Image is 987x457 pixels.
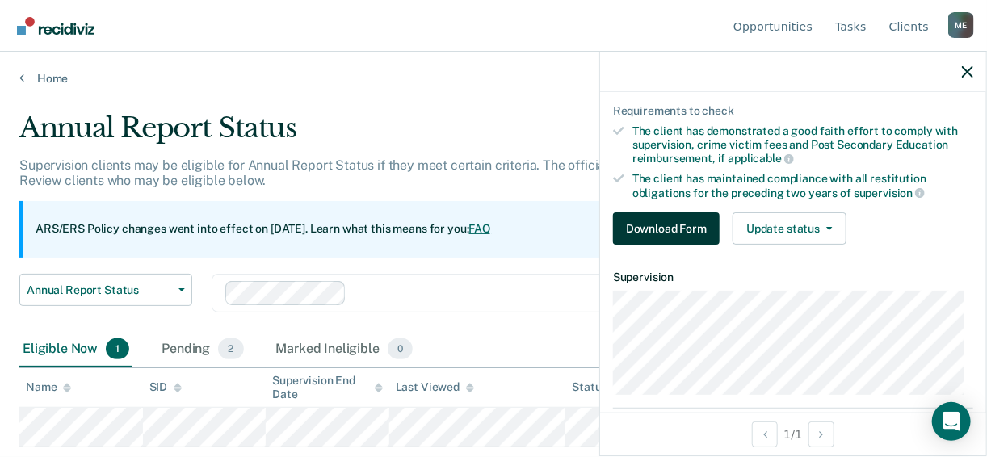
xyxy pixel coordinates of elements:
button: Profile dropdown button [948,12,974,38]
div: 1 / 1 [600,413,986,455]
div: SID [149,380,183,394]
button: Update status [733,212,846,245]
div: Eligible Now [19,332,132,367]
p: Supervision clients may be eligible for Annual Report Status if they meet certain criteria. The o... [19,157,879,188]
span: 1 [106,338,129,359]
img: Recidiviz [17,17,94,35]
div: The client has demonstrated a good faith effort to comply with supervision, crime victim fees and... [632,124,973,166]
div: Status [572,380,607,394]
div: Name [26,380,71,394]
a: Home [19,71,968,86]
div: Pending [158,332,246,367]
span: 0 [388,338,413,359]
div: Requirements to check [613,104,973,118]
span: 2 [218,338,243,359]
span: supervision [854,187,925,199]
div: Annual Report Status [19,111,908,157]
button: Download Form [613,212,720,245]
dt: Supervision [613,270,973,284]
div: Open Intercom Messenger [932,402,971,441]
button: Next Opportunity [808,421,834,447]
div: The client has maintained compliance with all restitution obligations for the preceding two years of [632,172,973,199]
div: M E [948,12,974,38]
span: Annual Report Status [27,283,172,297]
span: applicable [729,152,794,165]
div: Last Viewed [396,380,474,394]
button: Previous Opportunity [752,421,778,447]
div: Marked Ineligible [273,332,417,367]
p: ARS/ERS Policy changes went into effect on [DATE]. Learn what this means for you: [36,221,491,237]
div: Supervision End Date [272,374,383,401]
a: Navigate to form link [613,212,726,245]
a: FAQ [469,222,492,235]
